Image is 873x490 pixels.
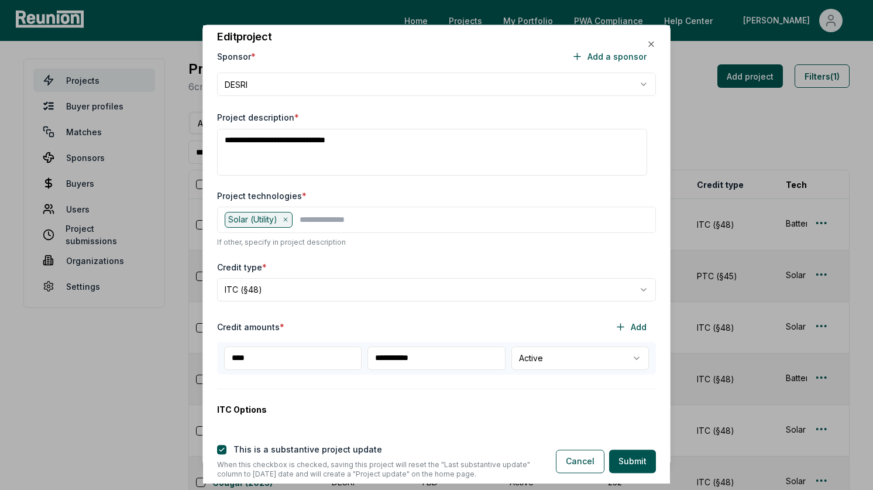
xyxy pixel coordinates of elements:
[217,50,256,63] label: Sponsor
[217,190,307,203] label: Project technologies
[609,450,656,473] button: Submit
[556,450,604,473] button: Cancel
[217,238,656,247] p: If other, specify in project description
[217,403,656,416] label: ITC Options
[217,32,271,43] h2: Edit project
[217,113,299,123] label: Project description
[606,316,656,339] button: Add
[217,321,284,333] label: Credit amounts
[233,445,382,455] label: This is a substantive project update
[217,461,537,479] p: When this checkbox is checked, saving this project will reset the "Last substantive update" colum...
[217,261,267,273] label: Credit type
[562,45,656,68] button: Add a sponsor
[225,213,293,228] div: Solar (Utility)
[217,430,273,442] label: Basis step up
